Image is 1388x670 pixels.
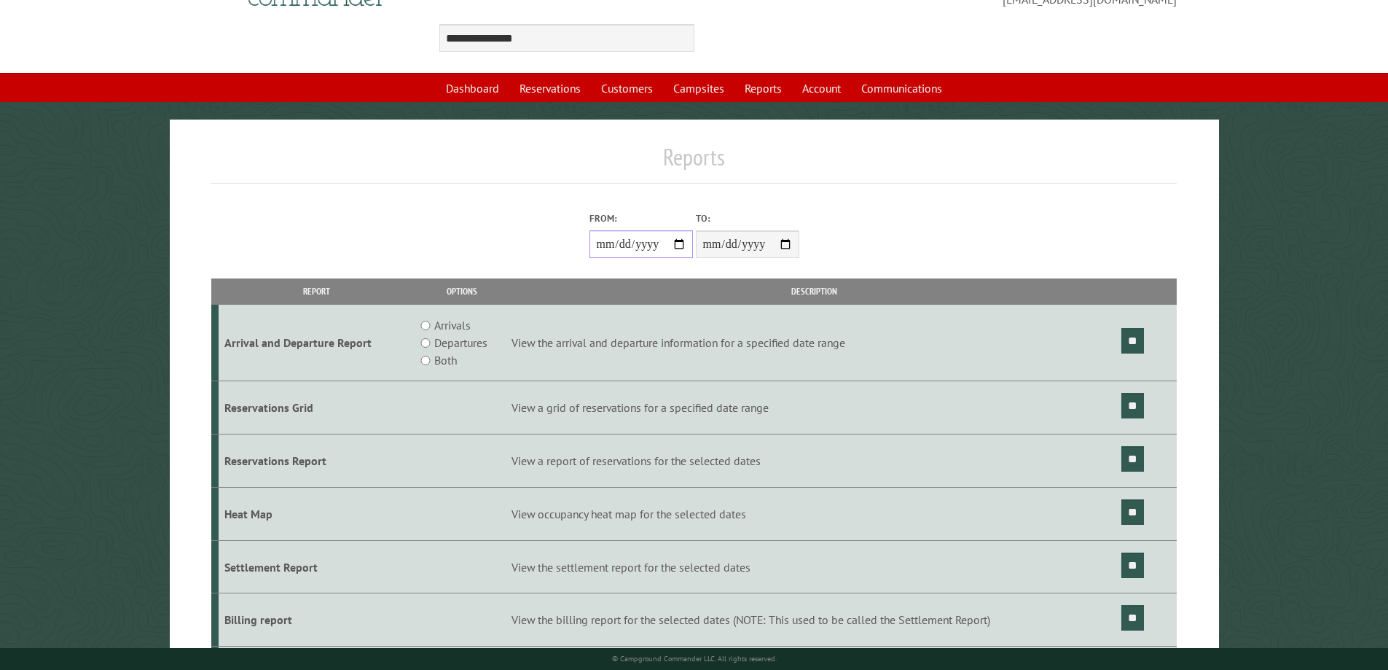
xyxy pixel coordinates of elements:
[434,351,457,369] label: Both
[414,278,509,304] th: Options
[219,435,415,488] td: Reservations Report
[219,593,415,647] td: Billing report
[509,278,1119,304] th: Description
[511,74,589,102] a: Reservations
[664,74,733,102] a: Campsites
[211,143,1177,183] h1: Reports
[852,74,951,102] a: Communications
[434,334,487,351] label: Departures
[592,74,662,102] a: Customers
[509,540,1119,593] td: View the settlement report for the selected dates
[509,435,1119,488] td: View a report of reservations for the selected dates
[509,593,1119,647] td: View the billing report for the selected dates (NOTE: This used to be called the Settlement Report)
[509,305,1119,381] td: View the arrival and departure information for a specified date range
[612,654,777,663] small: © Campground Commander LLC. All rights reserved.
[793,74,850,102] a: Account
[589,211,693,225] label: From:
[696,211,799,225] label: To:
[434,316,471,334] label: Arrivals
[509,487,1119,540] td: View occupancy heat map for the selected dates
[219,540,415,593] td: Settlement Report
[437,74,508,102] a: Dashboard
[736,74,791,102] a: Reports
[219,278,415,304] th: Report
[219,305,415,381] td: Arrival and Departure Report
[509,381,1119,435] td: View a grid of reservations for a specified date range
[219,487,415,540] td: Heat Map
[219,381,415,435] td: Reservations Grid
